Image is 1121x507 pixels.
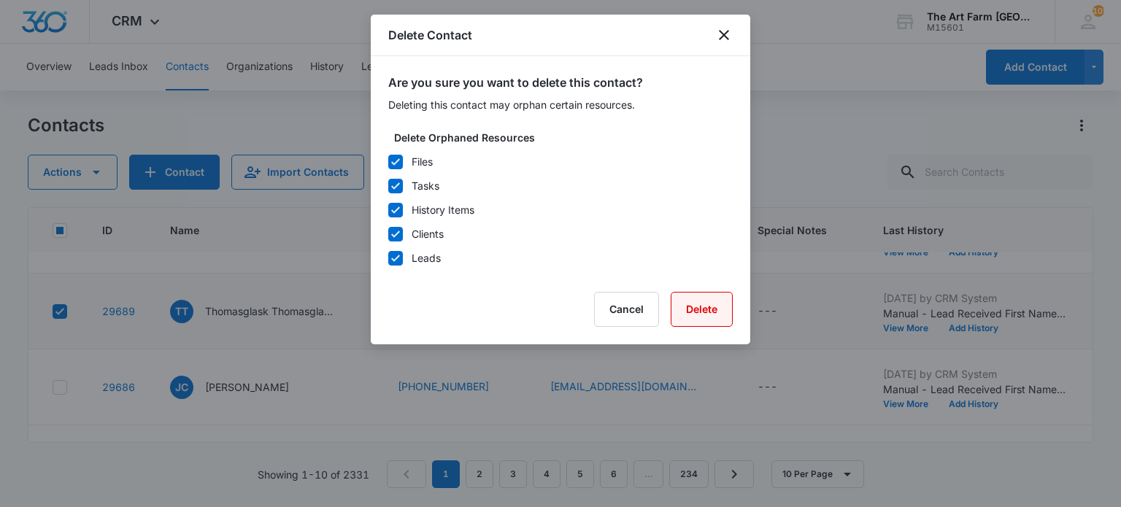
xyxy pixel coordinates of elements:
h1: Delete Contact [388,26,472,44]
button: Cancel [594,292,659,327]
button: Delete [671,292,733,327]
div: History Items [412,202,474,217]
div: Files [412,154,433,169]
div: Leads [412,250,441,266]
p: Deleting this contact may orphan certain resources. [388,97,733,112]
div: Clients [412,226,444,241]
div: Tasks [412,178,439,193]
label: Delete Orphaned Resources [394,130,739,145]
h2: Are you sure you want to delete this contact? [388,74,733,91]
button: close [715,26,733,44]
